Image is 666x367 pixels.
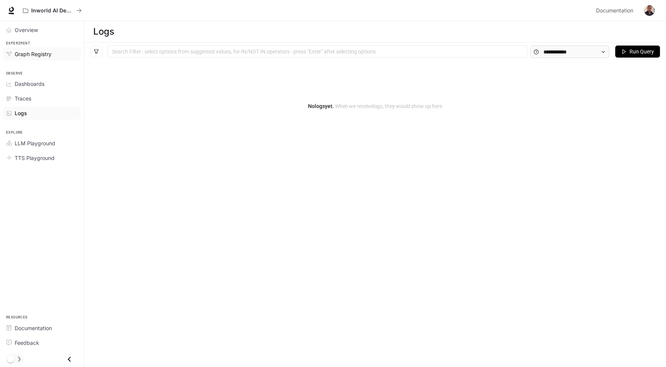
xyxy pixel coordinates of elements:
[94,49,99,54] span: filter
[3,336,81,349] a: Feedback
[334,103,442,109] span: When we receive logs , they would show up here
[308,102,442,110] article: No logs yet.
[630,47,654,56] span: Run Query
[15,80,44,88] span: Dashboards
[3,47,81,61] a: Graph Registry
[15,109,27,117] span: Logs
[15,50,52,58] span: Graph Registry
[3,151,81,164] a: TTS Playground
[642,3,657,18] button: User avatar
[15,26,38,34] span: Overview
[93,24,114,39] h1: Logs
[3,77,81,90] a: Dashboards
[61,352,78,367] button: Close drawer
[15,339,39,347] span: Feedback
[31,8,73,14] p: Inworld AI Demos
[20,3,85,18] button: All workspaces
[15,94,31,102] span: Traces
[3,92,81,105] a: Traces
[3,23,81,37] a: Overview
[15,324,52,332] span: Documentation
[3,137,81,150] a: LLM Playground
[15,139,55,147] span: LLM Playground
[644,5,655,16] img: User avatar
[7,355,14,363] span: Dark mode toggle
[90,46,102,58] button: filter
[593,3,639,18] a: Documentation
[15,154,55,162] span: TTS Playground
[615,46,660,58] button: Run Query
[596,6,633,15] span: Documentation
[3,107,81,120] a: Logs
[3,321,81,335] a: Documentation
